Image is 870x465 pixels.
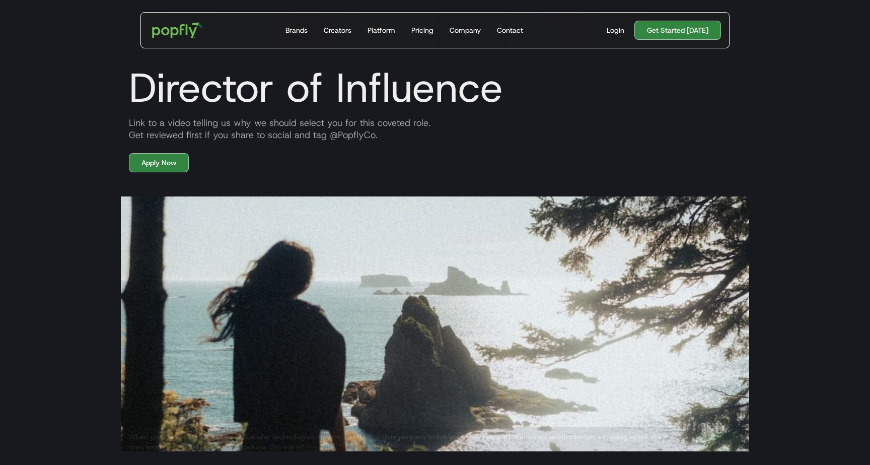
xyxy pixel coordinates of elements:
a: Pricing [407,13,438,48]
a: Apply Now [129,153,189,172]
div: Contact [497,25,523,35]
a: Got It! [696,432,741,451]
a: Contact [493,13,527,48]
div: Login [607,25,624,35]
a: Get Started [DATE] [634,21,721,40]
a: home [145,15,210,45]
a: Login [603,25,628,35]
div: Company [450,25,481,35]
div: Pricing [411,25,433,35]
a: Creators [320,13,355,48]
a: Company [446,13,485,48]
div: Brands [285,25,308,35]
div: Creators [324,25,351,35]
a: here [303,442,317,451]
a: Brands [281,13,312,48]
a: Platform [364,13,399,48]
div: Link to a video telling us why we should select you for this coveted role. Get reviewed first if ... [121,117,749,141]
div: Platform [368,25,395,35]
h1: Director of Influence [121,63,749,112]
div: When you visit or log in, cookies and similar technologies may be used by our data partners to li... [129,432,688,452]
